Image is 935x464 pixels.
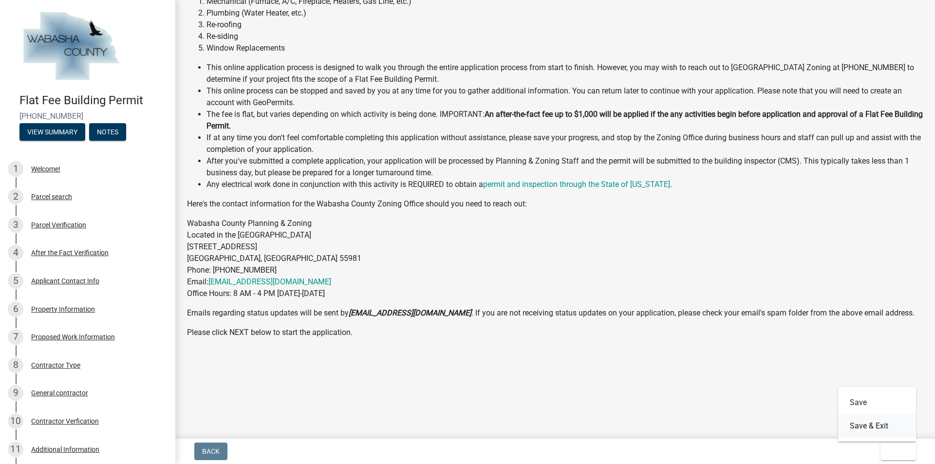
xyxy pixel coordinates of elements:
[206,19,923,31] li: Re-roofing
[206,132,923,155] li: If at any time you don't feel comfortable completing this application without assistance, please ...
[8,413,23,429] div: 10
[8,217,23,233] div: 3
[888,447,902,455] span: Exit
[880,443,916,460] button: Exit
[206,85,923,109] li: This online process can be stopped and saved by you at any time for you to gather additional info...
[206,62,923,85] li: This online application process is designed to walk you through the entire application process fr...
[31,166,60,172] div: Welcome!
[208,277,331,286] a: [EMAIL_ADDRESS][DOMAIN_NAME]
[8,385,23,401] div: 9
[8,245,23,260] div: 4
[187,218,923,299] p: Wabasha County Planning & Zoning Located in the [GEOGRAPHIC_DATA] [STREET_ADDRESS] [GEOGRAPHIC_DA...
[8,442,23,457] div: 11
[838,387,916,442] div: Exit
[8,189,23,204] div: 2
[206,42,923,54] li: Window Replacements
[202,447,220,455] span: Back
[8,301,23,317] div: 6
[8,357,23,373] div: 8
[206,109,923,132] li: The fee is flat, but varies depending on which activity is being done. IMPORTANT:
[8,161,23,177] div: 1
[8,329,23,345] div: 7
[89,129,126,136] wm-modal-confirm: Notes
[206,7,923,19] li: Plumbing (Water Heater, etc.)
[31,306,95,313] div: Property Information
[89,123,126,141] button: Notes
[31,446,99,453] div: Additional Information
[31,278,99,284] div: Applicant Contact Info
[194,443,227,460] button: Back
[19,111,156,121] span: [PHONE_NUMBER]
[31,193,72,200] div: Parcel search
[206,179,923,190] li: Any electrical work done in conjunction with this activity is REQUIRED to obtain a .
[19,129,85,136] wm-modal-confirm: Summary
[19,93,168,108] h4: Flat Fee Building Permit
[31,390,88,396] div: General contractor
[31,222,86,228] div: Parcel Verification
[206,31,923,42] li: Re-siding
[19,123,85,141] button: View Summary
[206,155,923,179] li: After you've submitted a complete application, your application will be processed by Planning & Z...
[187,327,923,338] p: Please click NEXT below to start the application.
[8,273,23,289] div: 5
[31,249,109,256] div: After the Fact Verification
[838,414,916,438] button: Save & Exit
[19,10,123,83] img: Wabasha County, Minnesota
[31,418,99,425] div: Contractor Verfication
[187,307,923,319] p: Emails regarding status updates will be sent by . If you are not receiving status updates on your...
[31,334,115,340] div: Proposed Work Information
[206,110,923,130] strong: An after-the-fact fee up to $1,000 will be applied if the any activities begin before application...
[838,391,916,414] button: Save
[349,308,471,317] strong: [EMAIL_ADDRESS][DOMAIN_NAME]
[31,362,80,369] div: Contractor Type
[187,198,923,210] p: Here's the contact information for the Wabasha County Zoning Office should you need to reach out:
[483,180,670,189] a: permit and inspection through the State of [US_STATE]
